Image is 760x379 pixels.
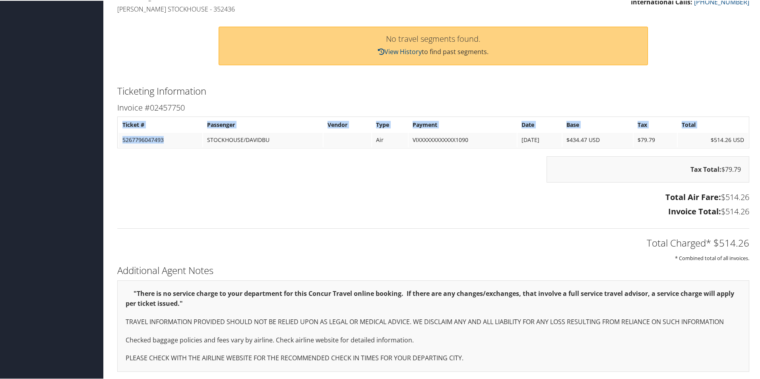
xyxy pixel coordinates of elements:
[118,117,202,131] th: Ticket #
[117,205,749,216] h3: $514.26
[665,191,721,202] strong: Total Air Fare:
[562,117,633,131] th: Base
[372,132,408,146] td: Air
[675,254,749,261] small: * Combined total of all invoices.
[117,191,749,202] h3: $514.26
[372,117,408,131] th: Type
[409,117,517,131] th: Payment
[518,132,562,146] td: [DATE]
[634,117,677,131] th: Tax
[126,352,741,363] p: PLEASE CHECK WITH THE AIRLINE WEBSITE FOR THE RECOMMENDED CHECK IN TIMES FOR YOUR DEPARTING CITY.
[518,117,562,131] th: Date
[227,34,640,42] h3: No travel segments found.
[378,47,422,55] a: View History
[668,205,721,216] strong: Invoice Total:
[117,101,749,113] h3: Invoice #02457750
[690,164,721,173] strong: Tax Total:
[203,132,323,146] td: STOCKHOUSE/DAVIDBU
[117,263,749,276] h2: Additional Agent Notes
[117,235,749,249] h2: Total Charged* $514.26
[117,84,749,97] h2: Ticketing Information
[678,117,748,131] th: Total
[118,132,202,146] td: 5267796047493
[126,316,741,327] p: TRAVEL INFORMATION PROVIDED SHOULD NOT BE RELIED UPON AS LEGAL OR MEDICAL ADVICE. WE DISCLAIM ANY...
[203,117,323,131] th: Passenger
[547,155,749,182] div: $79.79
[227,46,640,56] p: to find past segments.
[409,132,517,146] td: VIXXXXXXXXXXXX1090
[117,4,427,13] h4: [PERSON_NAME] Stockhouse - 352436
[126,334,741,345] p: Checked baggage policies and fees vary by airline. Check airline website for detailed information.
[634,132,677,146] td: $79.79
[562,132,633,146] td: $434.47 USD
[678,132,748,146] td: $514.26 USD
[324,117,371,131] th: Vendor
[126,288,734,307] strong: "There is no service charge to your department for this Concur Travel online booking. If there ar...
